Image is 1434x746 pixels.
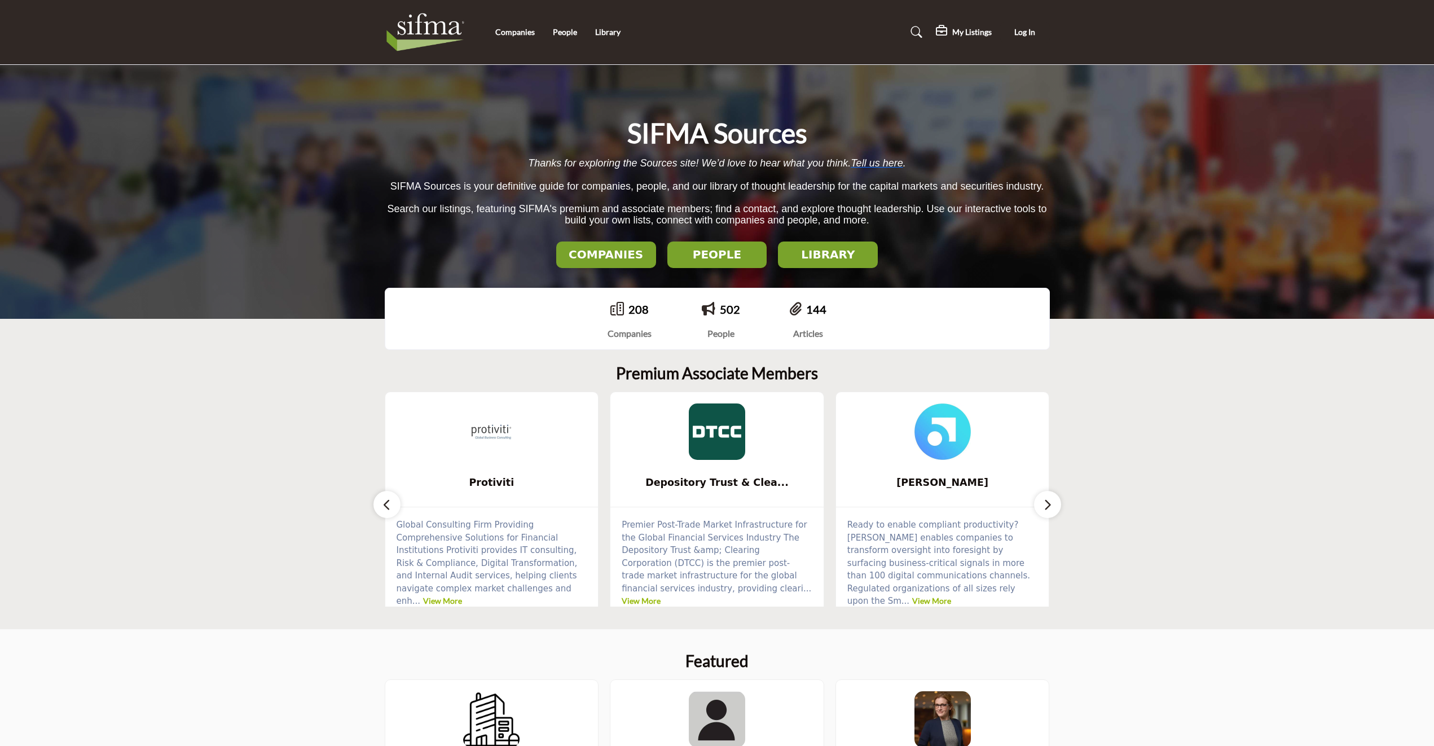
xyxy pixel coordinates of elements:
[720,302,740,316] a: 502
[702,327,740,340] div: People
[847,519,1038,608] p: Ready to enable compliant productivity? [PERSON_NAME] enables companies to transform oversight in...
[803,583,811,594] span: ...
[952,27,992,37] h5: My Listings
[495,27,535,37] a: Companies
[402,475,582,490] span: Protiviti
[385,468,599,498] a: Protiviti
[628,302,649,316] a: 208
[556,242,656,268] button: COMPANIES
[387,203,1046,226] span: Search our listings, featuring SIFMA's premium and associate members; find a contact, and explore...
[412,596,420,606] span: ...
[463,403,520,460] img: Protiviti
[560,248,653,261] h2: COMPANIES
[778,242,878,268] button: LIBRARY
[806,302,826,316] a: 144
[667,242,767,268] button: PEOPLE
[390,181,1044,192] span: SIFMA Sources is your definitive guide for companies, people, and our library of thought leadersh...
[685,652,749,671] h2: Featured
[402,468,582,498] b: Protiviti
[914,403,971,460] img: Smarsh
[616,364,818,383] h2: Premium Associate Members
[936,25,992,39] div: My Listings
[397,519,587,608] p: Global Consulting Firm Providing Comprehensive Solutions for Financial Institutions Protiviti pro...
[610,468,824,498] a: Depository Trust & Clea...
[1014,27,1035,37] span: Log In
[853,468,1032,498] b: Smarsh
[671,248,764,261] h2: PEOPLE
[622,519,812,608] p: Premier Post-Trade Market Infrastructure for the Global Financial Services Industry The Depositor...
[622,596,661,605] a: View More
[627,475,807,490] span: Depository Trust & Clea...
[627,116,807,151] h1: SIFMA Sources
[553,27,577,37] a: People
[423,596,462,605] a: View More
[528,157,905,169] span: Thanks for exploring the Sources site! We’d love to hear what you think. .
[1000,22,1050,43] button: Log In
[912,596,951,605] a: View More
[595,27,621,37] a: Library
[900,23,930,41] a: Search
[385,10,472,55] img: Site Logo
[851,157,903,169] a: Tell us here
[781,248,874,261] h2: LIBRARY
[836,468,1049,498] a: [PERSON_NAME]
[853,475,1032,490] span: [PERSON_NAME]
[608,327,652,340] div: Companies
[689,403,745,460] img: Depository Trust & Clearing Corporation (DTCC)
[901,596,909,606] span: ...
[790,327,826,340] div: Articles
[627,468,807,498] b: Depository Trust & Clearing Corporation (DTCC)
